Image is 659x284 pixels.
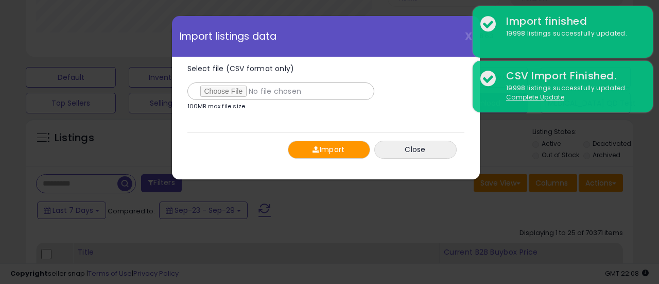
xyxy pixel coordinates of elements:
span: Import listings data [180,31,277,41]
div: 19998 listings successfully updated. [498,29,645,39]
span: X [465,29,472,43]
button: Import [288,141,370,159]
p: 100MB max file size [187,104,246,109]
div: CSV Import Finished. [498,69,645,83]
button: Close [374,141,457,159]
div: Import finished [498,14,645,29]
u: Complete Update [506,93,564,102]
div: 19998 listings successfully updated. [498,83,645,103]
span: Select file (CSV format only) [187,63,294,74]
